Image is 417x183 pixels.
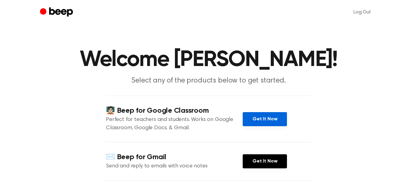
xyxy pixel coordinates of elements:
[91,76,326,86] p: Select any of the products below to get started.
[243,154,287,168] a: Get It Now
[243,112,287,126] a: Get It Now
[52,49,365,71] h1: Welcome [PERSON_NAME]!
[106,116,243,132] p: Perfect for teachers and students. Works on Google Classroom, Google Docs, & Gmail.
[106,152,243,162] h4: ✉️ Beep for Gmail
[106,162,243,170] p: Send and reply to emails with voice notes
[347,5,377,20] a: Log Out
[106,106,243,116] h4: 🧑🏻‍🏫 Beep for Google Classroom
[40,6,74,18] a: Beep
